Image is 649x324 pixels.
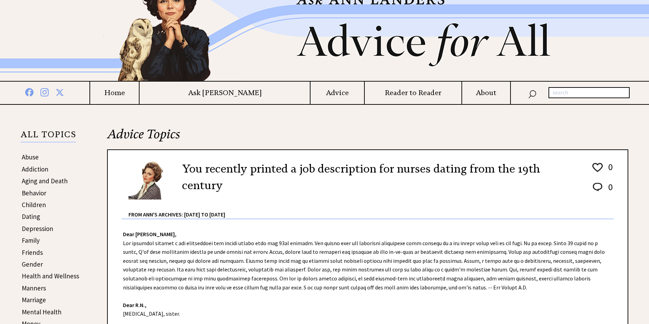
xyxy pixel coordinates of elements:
a: Family [22,236,40,244]
a: Aging and Death [22,177,68,185]
img: search_nav.png [528,89,536,99]
a: Manners [22,284,46,292]
a: Addiction [22,165,48,173]
img: heart_outline%201.png [591,161,604,174]
img: x%20blue.png [56,87,64,96]
a: Home [90,89,139,97]
td: 0 [605,181,613,200]
td: 0 [605,161,613,180]
img: message_round%202.png [591,182,604,193]
img: Ann6%20v2%20small.png [128,160,172,200]
a: Behavior [22,189,46,197]
h2: You recently printed a job description for nurses dating from the 19th century [182,160,581,194]
img: instagram%20blue.png [40,87,49,96]
h2: Advice Topics [107,126,628,149]
div: From Ann's Archives: [DATE] to [DATE] [128,200,614,219]
a: Ask [PERSON_NAME] [140,89,310,97]
a: Abuse [22,153,39,161]
a: Dating [22,212,40,221]
a: Depression [22,224,53,233]
a: Marriage [22,296,46,304]
img: facebook%20blue.png [25,87,34,96]
a: Reader to Reader [365,89,461,97]
a: Gender [22,260,43,268]
strong: Dear R.N., [123,302,146,308]
a: Mental Health [22,308,61,316]
a: Health and Wellness [22,272,79,280]
a: Children [22,201,46,209]
p: ALL TOPICS [21,131,76,142]
a: Advice [311,89,364,97]
a: About [462,89,510,97]
input: search [548,87,630,98]
a: Friends [22,248,43,257]
strong: Dear [PERSON_NAME], [123,231,176,238]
